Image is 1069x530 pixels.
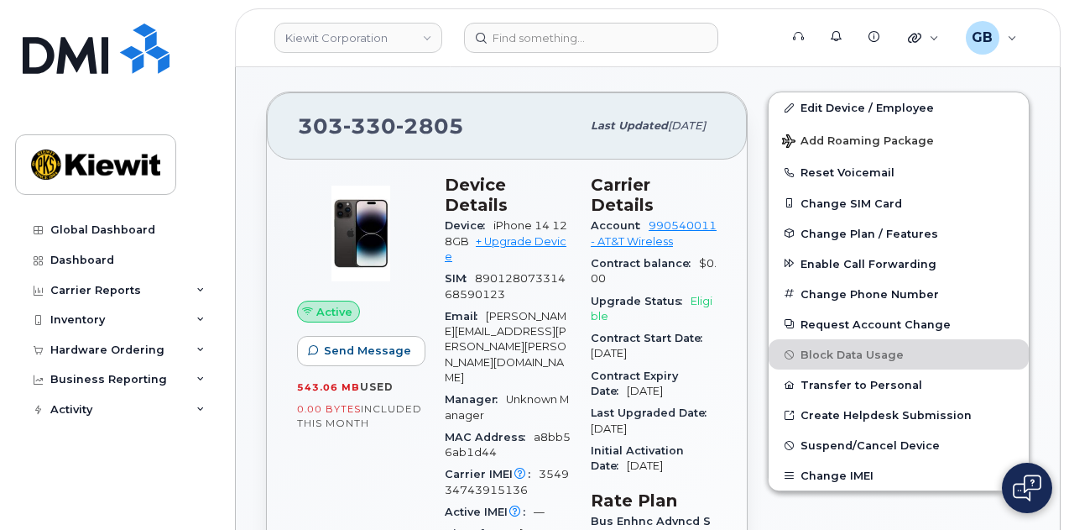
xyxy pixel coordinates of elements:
[769,460,1029,491] button: Change IMEI
[324,343,411,359] span: Send Message
[972,28,993,48] span: GB
[343,113,396,139] span: 330
[769,400,1029,430] a: Create Helpdesk Submission
[591,444,684,472] span: Initial Activation Date
[769,249,1029,279] button: Enable Call Forwarding
[297,336,425,366] button: Send Message
[445,506,534,518] span: Active IMEI
[591,219,717,247] a: 990540011 - AT&T Wireless
[445,393,569,421] span: Unknown Manager
[591,347,627,359] span: [DATE]
[896,21,951,55] div: Quicklinks
[274,23,442,53] a: Kiewit Corporation
[782,134,934,150] span: Add Roaming Package
[445,310,566,384] span: [PERSON_NAME][EMAIL_ADDRESS][PERSON_NAME][PERSON_NAME][DOMAIN_NAME]
[445,219,567,247] span: iPhone 14 128GB
[769,339,1029,370] button: Block Data Usage
[800,257,936,270] span: Enable Call Forwarding
[591,119,668,132] span: Last updated
[297,403,361,415] span: 0.00 Bytes
[668,119,706,132] span: [DATE]
[591,257,699,270] span: Contract balance
[591,295,712,323] span: Eligible
[591,219,649,232] span: Account
[445,468,569,496] span: 354934743915136
[445,175,571,215] h3: Device Details
[769,430,1029,460] button: Suspend/Cancel Device
[769,309,1029,339] button: Request Account Change
[445,235,566,263] a: + Upgrade Device
[591,491,717,511] h3: Rate Plan
[464,23,718,53] input: Find something...
[445,431,534,443] span: MAC Address
[360,380,394,393] span: used
[534,506,545,518] span: —
[297,381,360,393] span: 543.06 MB
[445,219,493,232] span: Device
[769,123,1029,157] button: Add Roaming Package
[627,385,663,397] span: [DATE]
[769,92,1029,123] a: Edit Device / Employee
[591,422,627,435] span: [DATE]
[591,370,678,397] span: Contract Expiry Date
[591,332,711,344] span: Contract Start Date
[800,439,940,452] span: Suspend/Cancel Device
[627,459,663,472] span: [DATE]
[445,393,506,406] span: Manager
[445,272,566,300] span: 89012807331468590123
[591,175,717,215] h3: Carrier Details
[769,188,1029,218] button: Change SIM Card
[310,183,411,284] img: image20231002-3703462-njx0qo.jpeg
[396,113,464,139] span: 2805
[591,407,715,419] span: Last Upgraded Date
[769,279,1029,309] button: Change Phone Number
[298,113,464,139] span: 303
[954,21,1029,55] div: Gerry Bustos
[297,402,422,430] span: included this month
[445,272,475,285] span: SIM
[769,370,1029,400] button: Transfer to Personal
[769,218,1029,249] button: Change Plan / Features
[769,157,1029,187] button: Reset Voicemail
[316,304,352,320] span: Active
[445,310,486,323] span: Email
[1013,475,1041,501] img: Open chat
[445,468,539,480] span: Carrier IMEI
[800,227,938,239] span: Change Plan / Features
[591,295,691,307] span: Upgrade Status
